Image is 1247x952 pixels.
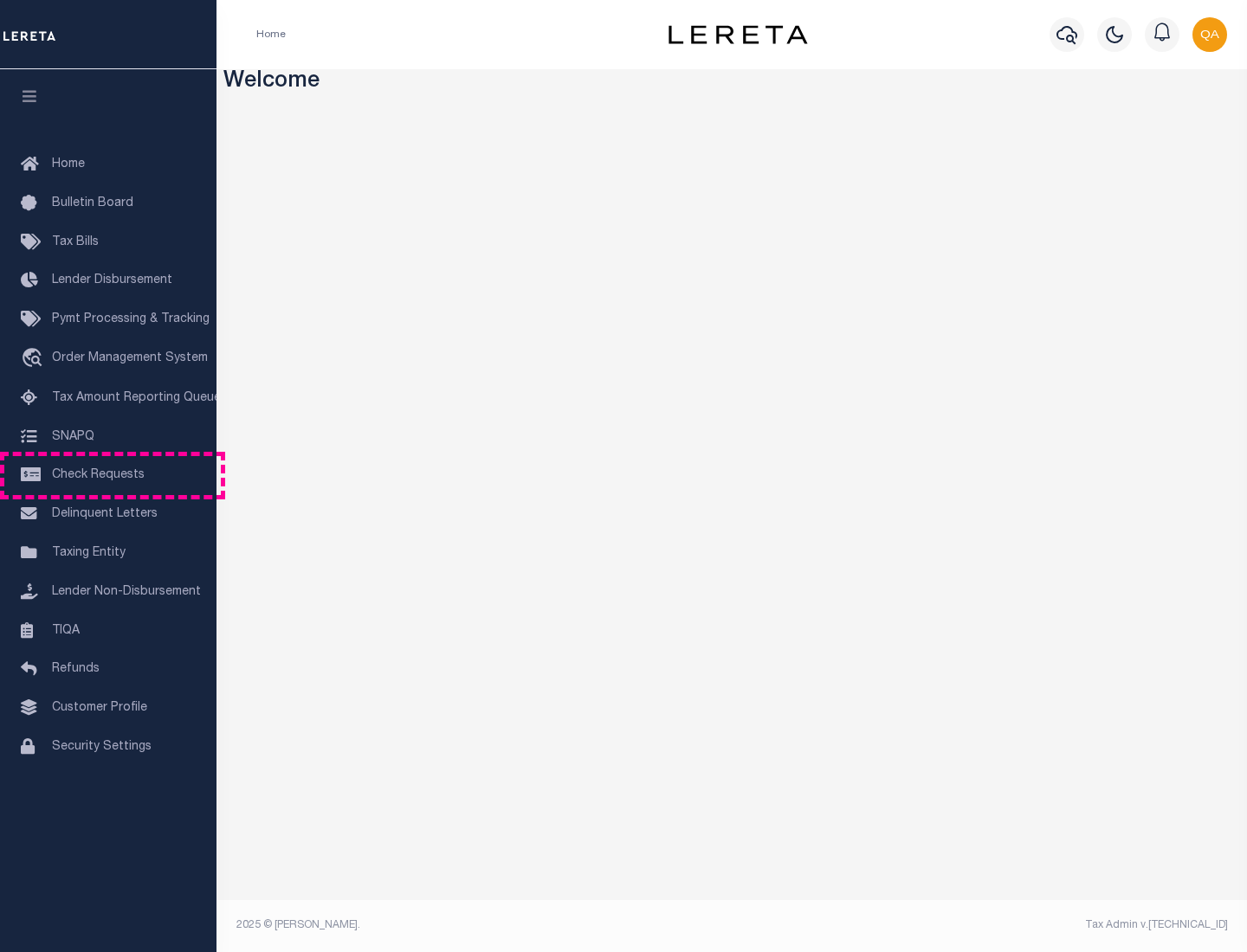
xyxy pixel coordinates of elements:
[52,702,147,714] span: Customer Profile
[52,430,94,442] span: SNAPQ
[223,69,1241,96] h3: Welcome
[52,352,208,364] span: Order Management System
[52,392,221,404] span: Tax Amount Reporting Queue
[52,624,80,636] span: TIQA
[52,158,85,170] span: Home
[256,27,286,42] li: Home
[52,274,172,286] span: Lender Disbursement
[52,469,145,481] span: Check Requests
[52,197,133,209] span: Bulletin Board
[52,508,158,520] span: Delinquent Letters
[52,586,201,598] span: Lender Non-Disbursement
[52,547,126,559] span: Taxing Entity
[52,236,99,248] span: Tax Bills
[669,25,807,44] img: logo-dark.svg
[21,348,48,370] i: travel_explore
[52,313,210,325] span: Pymt Processing & Tracking
[52,663,100,675] span: Refunds
[52,741,152,753] span: Security Settings
[223,917,733,933] div: 2025 © [PERSON_NAME].
[745,917,1228,933] div: Tax Admin v.[TECHNICAL_ID]
[1192,17,1227,52] img: svg+xml;base64,PHN2ZyB4bWxucz0iaHR0cDovL3d3dy53My5vcmcvMjAwMC9zdmciIHBvaW50ZXItZXZlbnRzPSJub25lIi...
